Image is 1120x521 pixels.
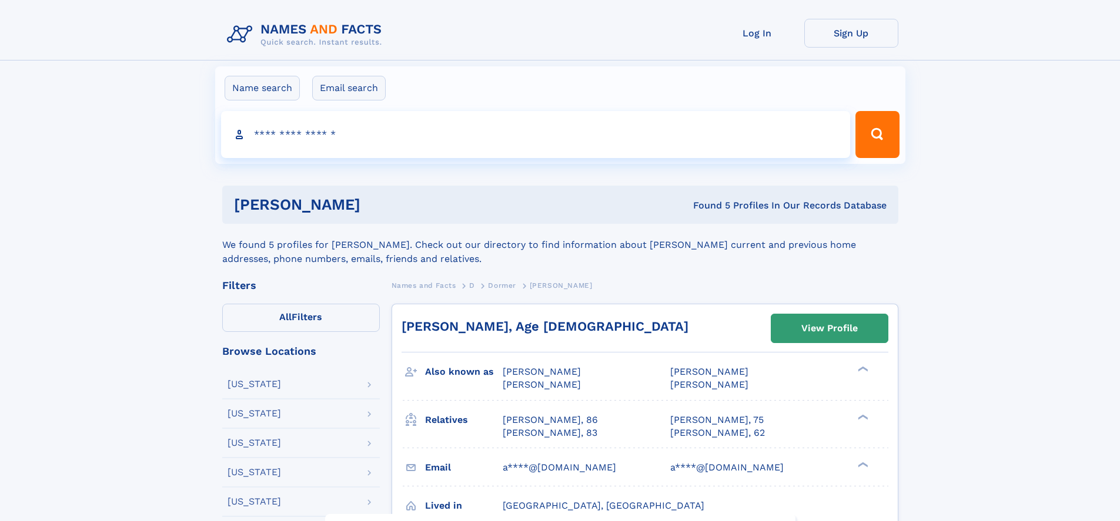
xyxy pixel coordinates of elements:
[670,366,748,377] span: [PERSON_NAME]
[804,19,898,48] a: Sign Up
[312,76,386,100] label: Email search
[503,379,581,390] span: [PERSON_NAME]
[855,461,869,468] div: ❯
[670,414,764,426] a: [PERSON_NAME], 75
[771,314,888,342] a: View Profile
[425,362,503,382] h3: Also known as
[710,19,804,48] a: Log In
[801,315,858,342] div: View Profile
[469,278,475,293] a: D
[503,414,598,426] a: [PERSON_NAME], 86
[392,278,456,293] a: Names and Facts
[855,365,869,373] div: ❯
[222,346,380,357] div: Browse Locations
[530,281,593,290] span: [PERSON_NAME]
[425,458,503,478] h3: Email
[503,426,597,439] a: [PERSON_NAME], 83
[279,311,292,322] span: All
[503,500,704,511] span: [GEOGRAPHIC_DATA], [GEOGRAPHIC_DATA]
[670,426,765,439] a: [PERSON_NAME], 62
[228,438,281,448] div: [US_STATE]
[425,410,503,430] h3: Relatives
[222,224,898,266] div: We found 5 profiles for [PERSON_NAME]. Check out our directory to find information about [PERSON_...
[855,413,869,421] div: ❯
[222,280,380,291] div: Filters
[425,496,503,516] h3: Lived in
[228,409,281,418] div: [US_STATE]
[670,379,748,390] span: [PERSON_NAME]
[234,197,527,212] h1: [PERSON_NAME]
[228,379,281,389] div: [US_STATE]
[469,281,475,290] span: D
[225,76,300,100] label: Name search
[503,366,581,377] span: [PERSON_NAME]
[228,468,281,477] div: [US_STATE]
[222,304,380,332] label: Filters
[222,19,392,51] img: Logo Names and Facts
[488,281,516,290] span: Dormer
[228,497,281,506] div: [US_STATE]
[221,111,851,158] input: search input
[488,278,516,293] a: Dormer
[402,319,688,334] a: [PERSON_NAME], Age [DEMOGRAPHIC_DATA]
[527,199,887,212] div: Found 5 Profiles In Our Records Database
[855,111,899,158] button: Search Button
